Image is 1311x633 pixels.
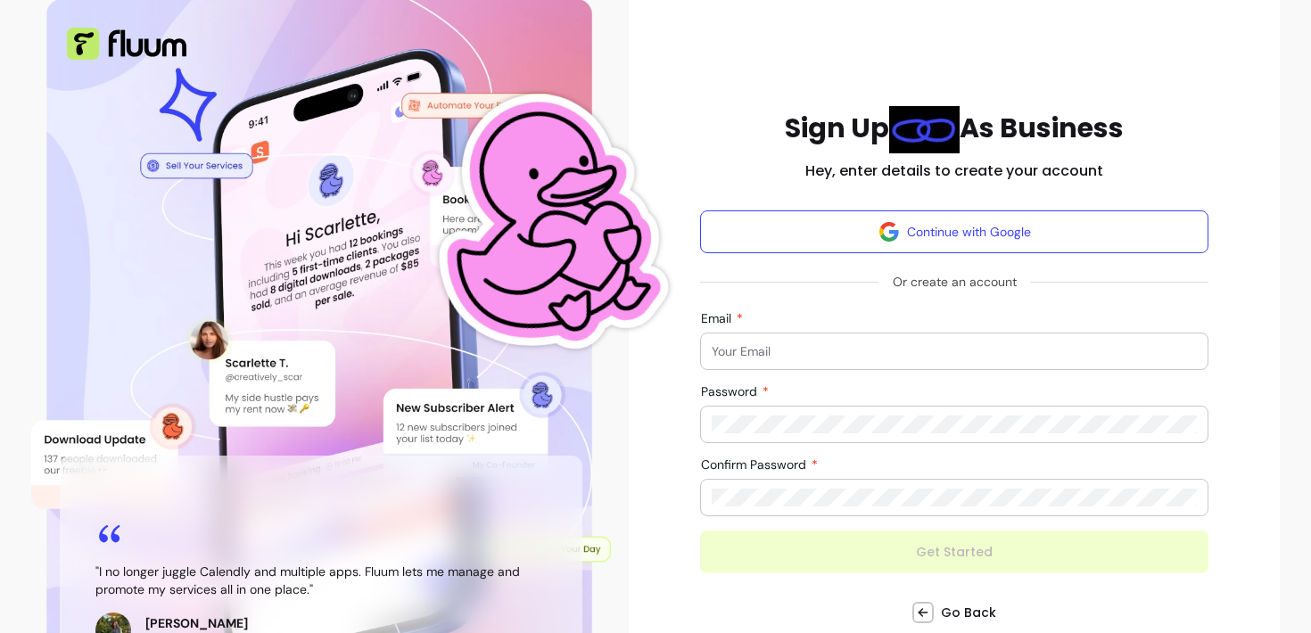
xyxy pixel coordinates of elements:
p: [PERSON_NAME] [145,614,266,632]
h2: Hey, enter details to create your account [805,160,1103,182]
h1: Sign Up As Business [785,106,1124,153]
input: Confirm Password [712,489,1197,506]
span: Password [701,383,761,399]
button: Continue with Google [700,210,1208,253]
input: Password [712,415,1197,433]
img: avatar [878,221,900,243]
img: Fluum Duck sticker [398,26,690,421]
a: Go Back [912,602,996,623]
img: link Blue [889,106,960,153]
span: Or create an account [878,266,1031,298]
span: Go Back [941,604,996,621]
blockquote: " I no longer juggle Calendly and multiple apps. Fluum lets me manage and promote my services all... [95,563,547,598]
img: Fluum Logo [67,28,186,60]
span: Email [701,310,735,326]
span: Confirm Password [701,456,810,473]
input: Email [712,342,1197,360]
